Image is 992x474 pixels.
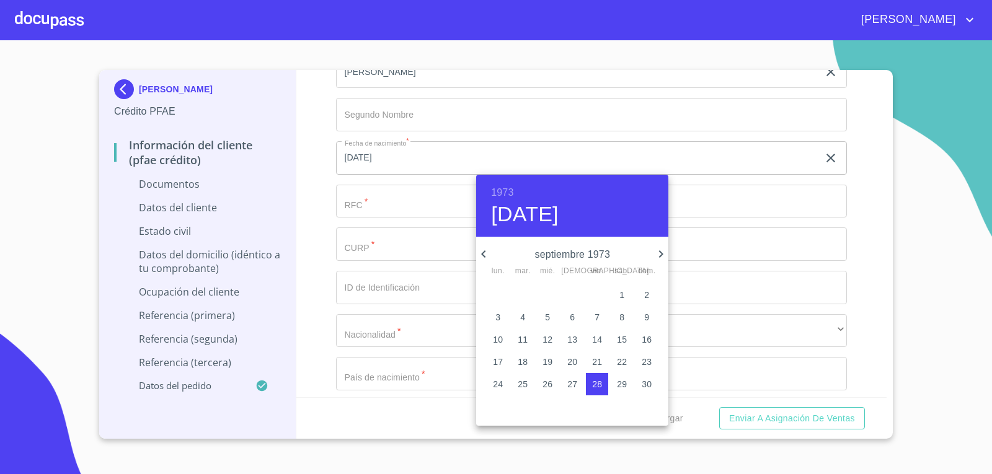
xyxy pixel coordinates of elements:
p: 26 [542,378,552,390]
button: 7 [586,306,608,328]
p: 13 [567,333,577,346]
p: 14 [592,333,602,346]
p: 25 [518,378,528,390]
p: 7 [595,311,600,323]
span: dom. [635,265,658,278]
p: 22 [617,356,627,368]
p: septiembre 1973 [491,247,653,262]
button: 30 [635,373,658,395]
p: 29 [617,378,627,390]
button: 28 [586,373,608,395]
button: 3 [487,306,509,328]
p: 21 [592,356,602,368]
span: sáb. [611,265,633,278]
p: 9 [644,311,649,323]
p: 19 [542,356,552,368]
p: 11 [518,333,528,346]
button: 5 [536,306,559,328]
button: 4 [511,306,534,328]
p: 24 [493,378,503,390]
span: mié. [536,265,559,278]
button: 10 [487,328,509,351]
button: 27 [561,373,583,395]
button: 17 [487,351,509,373]
button: 19 [536,351,559,373]
button: 21 [586,351,608,373]
p: 17 [493,356,503,368]
p: 15 [617,333,627,346]
p: 4 [520,311,525,323]
button: 24 [487,373,509,395]
span: mar. [511,265,534,278]
button: 20 [561,351,583,373]
button: 29 [611,373,633,395]
p: 10 [493,333,503,346]
button: 22 [611,351,633,373]
button: 23 [635,351,658,373]
p: 28 [592,378,602,390]
p: 16 [642,333,652,346]
button: 12 [536,328,559,351]
button: 8 [611,306,633,328]
p: 3 [495,311,500,323]
button: 13 [561,328,583,351]
button: 26 [536,373,559,395]
button: 1 [611,284,633,306]
button: 1973 [491,184,513,201]
p: 20 [567,356,577,368]
p: 18 [518,356,528,368]
button: 18 [511,351,534,373]
p: 27 [567,378,577,390]
button: 9 [635,306,658,328]
p: 12 [542,333,552,346]
button: 2 [635,284,658,306]
p: 2 [644,289,649,301]
button: 16 [635,328,658,351]
p: 23 [642,356,652,368]
p: 8 [619,311,624,323]
button: [DATE] [491,201,559,227]
span: vie. [586,265,608,278]
button: 14 [586,328,608,351]
p: 6 [570,311,575,323]
span: [DEMOGRAPHIC_DATA]. [561,265,583,278]
button: 11 [511,328,534,351]
p: 5 [545,311,550,323]
button: 25 [511,373,534,395]
p: 1 [619,289,624,301]
button: 15 [611,328,633,351]
button: 6 [561,306,583,328]
span: lun. [487,265,509,278]
p: 30 [642,378,652,390]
